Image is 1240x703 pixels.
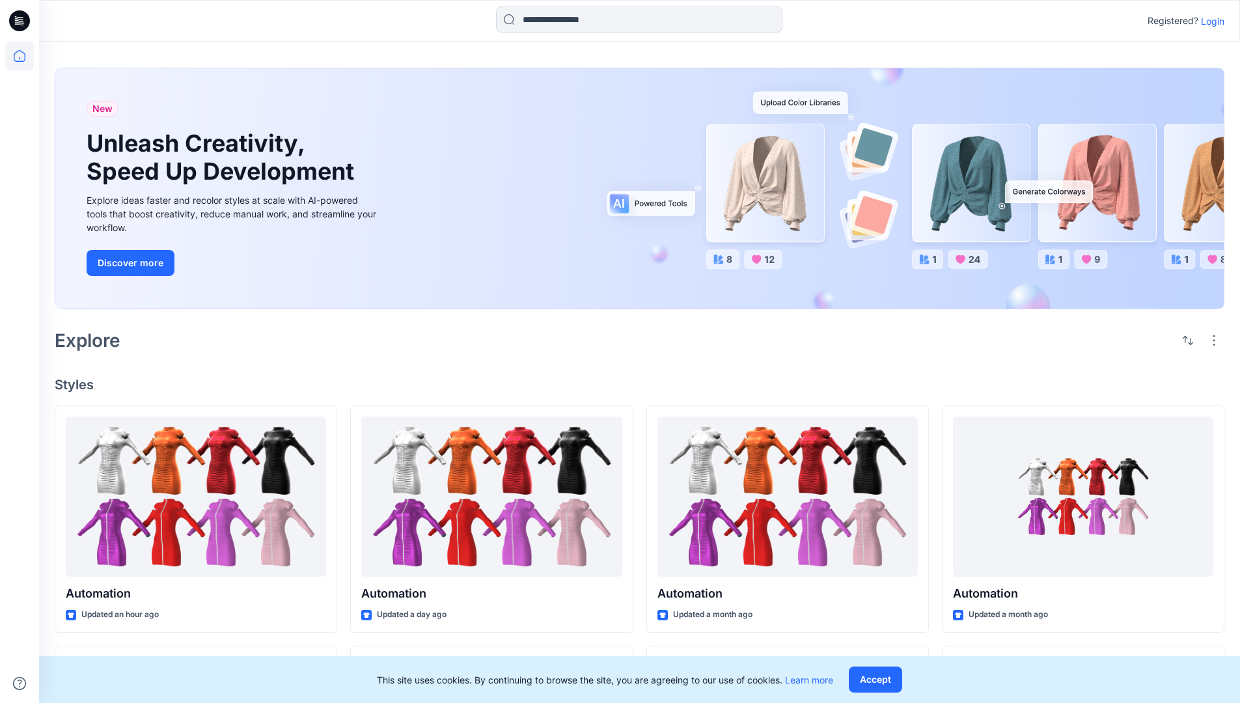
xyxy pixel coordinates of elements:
[87,130,360,186] h1: Unleash Creativity, Speed Up Development
[55,377,1224,393] h4: Styles
[66,585,326,603] p: Automation
[377,673,833,687] p: This site uses cookies. By continuing to browse the site, you are agreeing to our use of cookies.
[81,608,159,622] p: Updated an hour ago
[1148,13,1198,29] p: Registered?
[953,585,1213,603] p: Automation
[55,330,120,351] h2: Explore
[969,608,1048,622] p: Updated a month ago
[92,101,113,117] span: New
[657,417,918,577] a: Automation
[785,674,833,685] a: Learn more
[87,250,379,276] a: Discover more
[953,417,1213,577] a: Automation
[849,667,902,693] button: Accept
[87,193,379,234] div: Explore ideas faster and recolor styles at scale with AI-powered tools that boost creativity, red...
[361,585,622,603] p: Automation
[361,417,622,577] a: Automation
[673,608,752,622] p: Updated a month ago
[66,417,326,577] a: Automation
[87,250,174,276] button: Discover more
[377,608,447,622] p: Updated a day ago
[1201,14,1224,28] p: Login
[657,585,918,603] p: Automation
